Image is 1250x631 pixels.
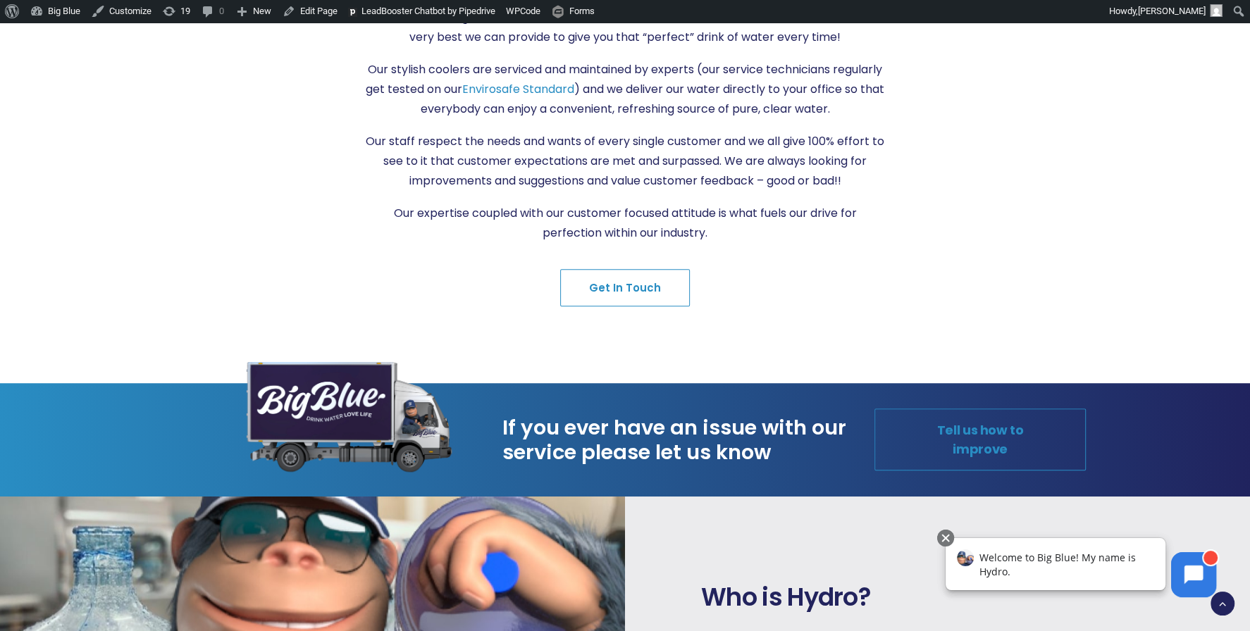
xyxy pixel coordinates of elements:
[49,24,205,51] span: Welcome to Big Blue! My name is Hydro.
[502,416,849,465] span: If you ever have an issue with our service please let us know
[462,81,574,97] a: Envirosafe Standard
[874,408,1086,470] a: Tell us how to improve
[931,527,1230,611] iframe: Chatbot
[1138,6,1206,16] span: [PERSON_NAME]
[26,23,43,39] img: Avatar
[701,582,871,612] span: Who is Hydro?
[363,204,887,243] p: Our expertise coupled with our customer focused attitude is what fuels our drive for perfection w...
[560,269,690,306] a: Get in Touch
[348,8,357,17] img: logo.svg
[363,60,887,119] p: Our stylish coolers are serviced and maintained by experts (our service technicians regularly get...
[363,132,887,191] p: Our staff respect the needs and wants of every single customer and we all give 100% effort to see...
